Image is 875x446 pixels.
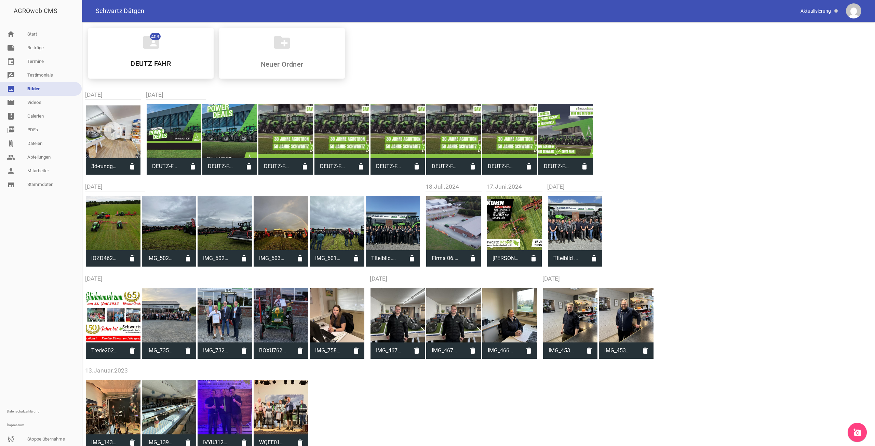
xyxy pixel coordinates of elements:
[292,342,308,359] i: delete
[236,250,252,267] i: delete
[348,342,364,359] i: delete
[86,158,124,175] span: 3d-rundgang.jpg
[371,342,409,360] span: IMG_4675.JPG
[465,158,481,175] i: delete
[7,139,15,148] i: attach_file
[147,158,185,175] span: DEUTZ-FAHR POWER DEALS 2025 Beilage_Bauernblatt SH_PRINT_final.pdf (1).jpg
[85,90,141,99] h2: [DATE]
[88,28,214,79] div: DEUTZ FAHR
[371,158,409,175] span: DEUTZ-FAHR.jpg
[353,158,369,175] i: delete
[426,249,465,267] span: Firma 06.08.jpg
[521,158,537,175] i: delete
[292,250,308,267] i: delete
[96,8,144,14] span: Schwartz Dätgen
[525,250,542,267] i: delete
[86,342,124,360] span: Trede2023.jpg
[408,158,425,175] i: delete
[404,250,420,267] i: delete
[576,158,593,175] i: delete
[7,112,15,120] i: photo_album
[7,98,15,107] i: movie
[146,90,594,99] h2: [DATE]
[487,249,525,267] span: KUHN-on-Tour_Schwartz_Landscape.jpg
[538,158,577,175] span: DEUTZ-FAHR (A4 (Querformat)).jpg
[297,158,313,175] i: delete
[7,435,15,443] i: sync_disabled
[548,249,586,267] span: Titelbild 24.JPG
[185,158,201,175] i: delete
[85,366,309,375] h2: 13.Januar.2023
[7,71,15,79] i: rate_review
[366,249,404,267] span: Titelbild.JPG
[599,342,637,360] span: IMG_4536.JPG
[310,342,348,360] span: IMG_7589.JPG
[7,167,15,175] i: person
[124,158,140,175] i: delete
[370,274,538,283] h2: [DATE]
[581,342,597,359] i: delete
[408,342,425,359] i: delete
[7,153,15,161] i: people
[7,30,15,38] i: home
[543,342,581,360] span: IMG_4533.JPG
[198,342,236,360] span: IMG_7320.JPG
[180,250,196,267] i: delete
[426,158,465,175] span: DEUTZ-FAHR (1).jpg
[142,249,180,267] span: IMG_5026.JPG
[198,249,236,267] span: IMG_5027.JPG
[7,180,15,189] i: store_mall_directory
[542,274,654,283] h2: [DATE]
[426,182,482,191] h2: 18.Juli.2024
[254,342,292,360] span: BOXU7628.JPG
[547,182,603,191] h2: [DATE]
[236,342,252,359] i: delete
[142,33,161,52] i: folder_shared
[258,158,297,175] span: DEUTZ-FAHR.jpg
[465,342,481,359] i: delete
[482,342,521,360] span: IMG_4667.JPG
[254,249,292,267] span: IMG_5031.JPG
[310,249,348,267] span: IMG_5016.JPG
[85,182,421,191] h2: [DATE]
[465,250,481,267] i: delete
[241,158,257,175] i: delete
[124,342,140,359] i: delete
[521,342,537,359] i: delete
[853,428,861,436] i: add_a_photo
[202,158,241,175] span: DEUTZ-FAHR POWER DEALS 2025 Beilage_Bauernblatt SH_PRINT_final.pdf.jpg
[637,342,654,359] i: delete
[86,249,124,267] span: IOZD4625.JPG
[482,158,521,175] span: DEUTZ-FAHR.jpg
[180,342,196,359] i: delete
[426,342,465,360] span: IMG_4675.JPG
[7,85,15,93] i: image
[7,44,15,52] i: note
[131,60,171,67] h5: DEUTZ FAHR
[85,274,365,283] h2: [DATE]
[241,60,322,68] input: Neuer Ordner
[272,33,292,52] i: create_new_folder
[124,250,140,267] i: delete
[314,158,353,175] span: DEUTZ-FAHR.jpg
[486,182,542,191] h2: 17.Juni.2024
[348,250,364,267] i: delete
[150,33,161,40] span: 403
[7,57,15,66] i: event
[142,342,180,360] span: IMG_7351.JPG
[586,250,602,267] i: delete
[7,126,15,134] i: picture_as_pdf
